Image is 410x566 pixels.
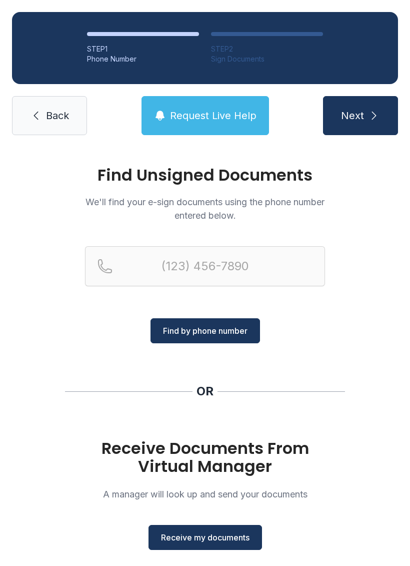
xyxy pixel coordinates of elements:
[163,325,247,337] span: Find by phone number
[85,195,325,222] p: We'll find your e-sign documents using the phone number entered below.
[211,44,323,54] div: STEP 2
[170,109,256,123] span: Request Live Help
[85,167,325,183] h1: Find Unsigned Documents
[85,246,325,286] input: Reservation phone number
[46,109,69,123] span: Back
[87,44,199,54] div: STEP 1
[211,54,323,64] div: Sign Documents
[196,383,213,399] div: OR
[87,54,199,64] div: Phone Number
[85,439,325,475] h1: Receive Documents From Virtual Manager
[161,531,249,543] span: Receive my documents
[341,109,364,123] span: Next
[85,487,325,501] p: A manager will look up and send your documents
